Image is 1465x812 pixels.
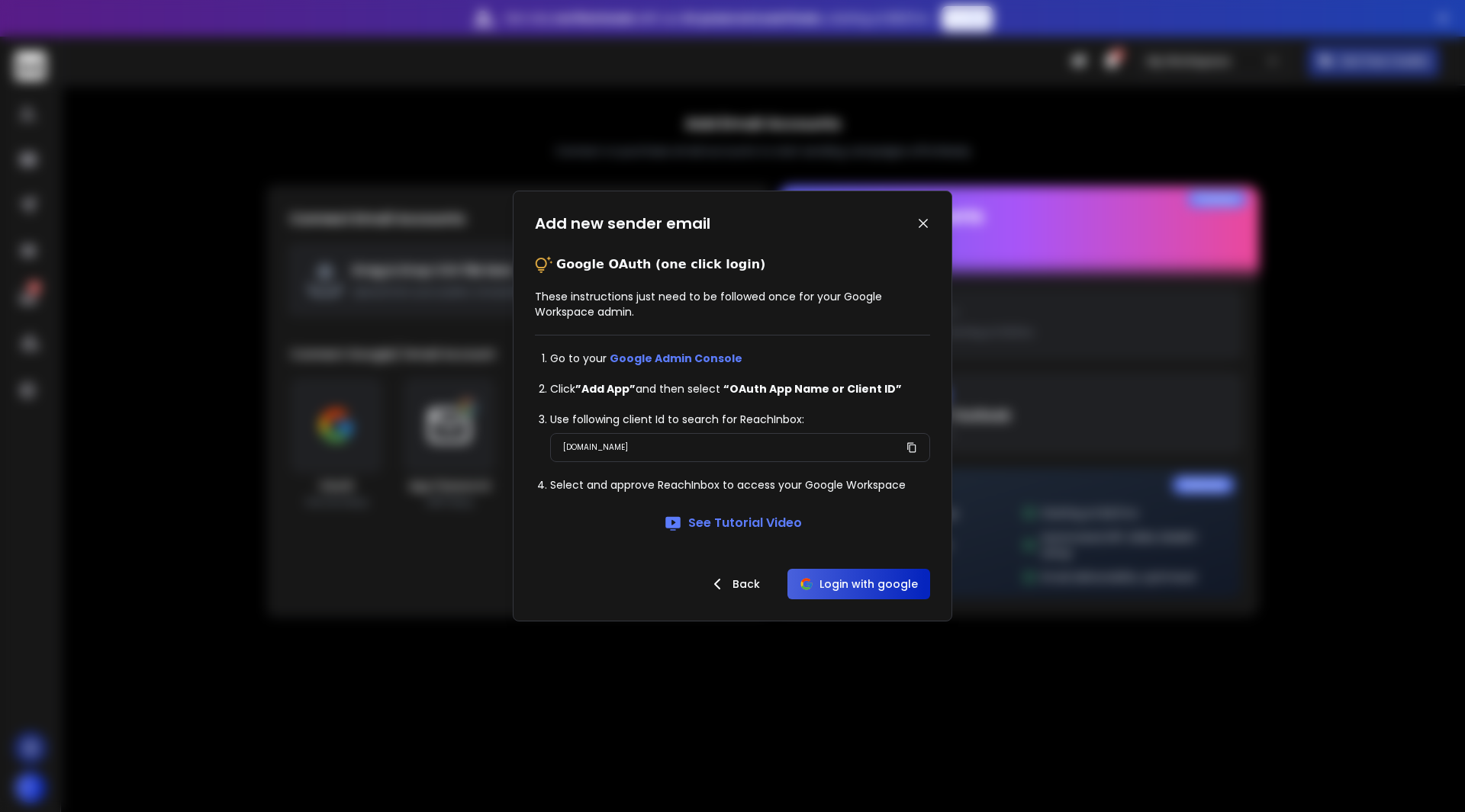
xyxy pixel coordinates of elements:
li: Click and then select [550,381,930,396]
a: See Tutorial Video [664,514,802,532]
img: tips [535,255,553,274]
li: Select and approve ReachInbox to access your Google Workspace [550,477,930,493]
strong: ”Add App” [575,381,636,396]
p: These instructions just need to be followed once for your Google Workspace admin. [535,289,930,319]
li: Use following client Id to search for ReachInbox: [550,412,930,427]
li: Go to your [550,351,930,366]
button: Login with google [787,569,930,599]
p: [DOMAIN_NAME] [563,440,628,455]
p: Google OAuth (one click login) [556,255,765,274]
button: Back [696,569,772,599]
a: Google Admin Console [610,351,742,366]
h1: Add new sender email [535,213,710,234]
strong: “OAuth App Name or Client ID” [723,381,902,396]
